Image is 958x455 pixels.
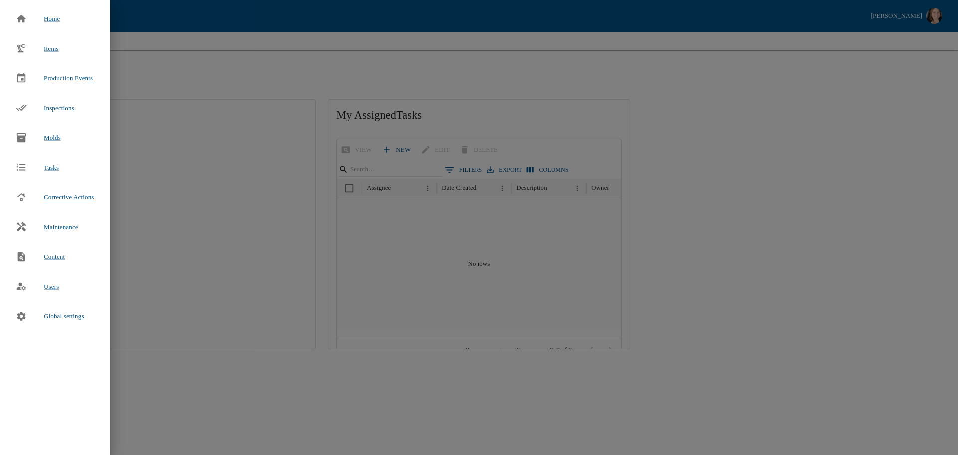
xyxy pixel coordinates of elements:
[44,311,84,321] span: Global settings
[8,38,67,60] a: Items
[8,127,69,149] a: Molds
[44,45,59,52] span: Items
[8,216,86,238] a: Maintenance
[44,193,94,201] span: Corrective Actions
[44,283,59,290] span: Users
[44,74,93,82] span: Production Events
[44,252,65,262] span: Content
[44,14,60,24] span: Home
[8,186,102,208] a: Corrective Actions
[8,97,82,119] a: Inspections
[44,222,78,232] span: Maintenance
[8,305,92,327] a: Global settings
[8,246,73,268] a: Content
[8,276,67,298] a: Users
[44,134,61,141] span: Molds
[8,157,67,179] a: Tasks
[8,67,101,89] a: Production Events
[44,163,59,173] span: Tasks
[8,8,68,30] a: Home
[44,104,74,112] span: Inspections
